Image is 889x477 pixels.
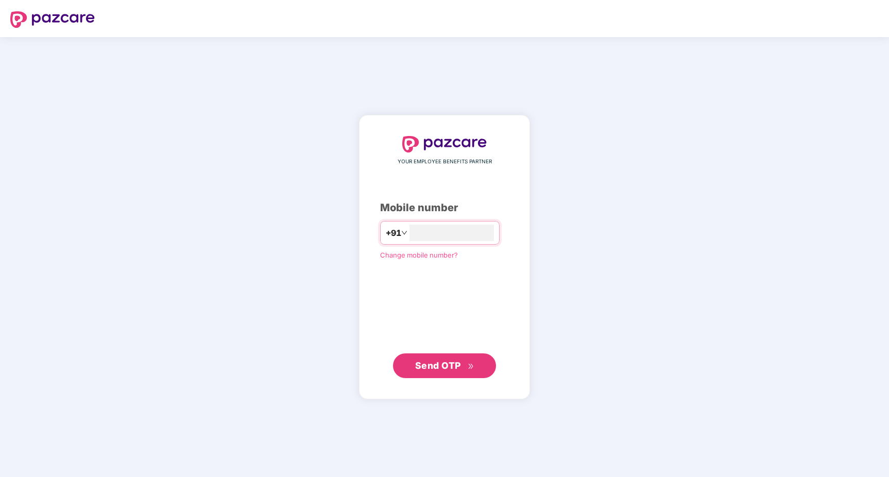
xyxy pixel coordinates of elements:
[401,230,407,236] span: down
[380,251,458,259] a: Change mobile number?
[380,200,509,216] div: Mobile number
[468,363,474,370] span: double-right
[398,158,492,166] span: YOUR EMPLOYEE BENEFITS PARTNER
[393,353,496,378] button: Send OTPdouble-right
[386,227,401,240] span: +91
[10,11,95,28] img: logo
[415,360,461,371] span: Send OTP
[402,136,487,152] img: logo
